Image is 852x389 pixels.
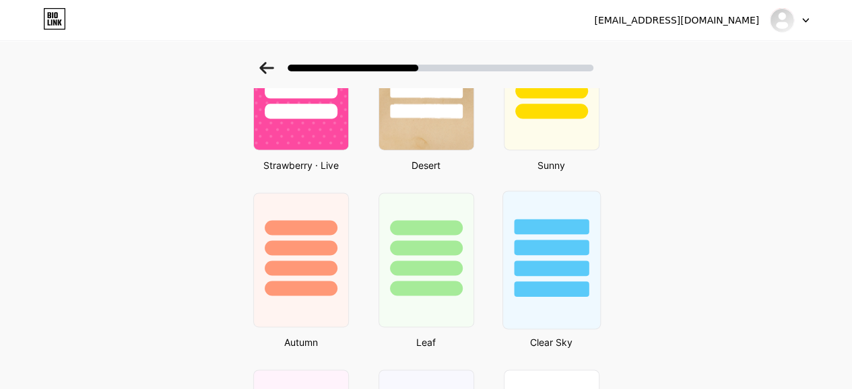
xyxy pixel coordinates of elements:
div: Clear Sky [500,335,603,349]
div: [EMAIL_ADDRESS][DOMAIN_NAME] [594,13,759,28]
div: Strawberry · Live [249,158,353,172]
div: Autumn [249,335,353,349]
div: Sunny [500,158,603,172]
img: marinebay [769,7,795,33]
div: Leaf [374,335,478,349]
div: Desert [374,158,478,172]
